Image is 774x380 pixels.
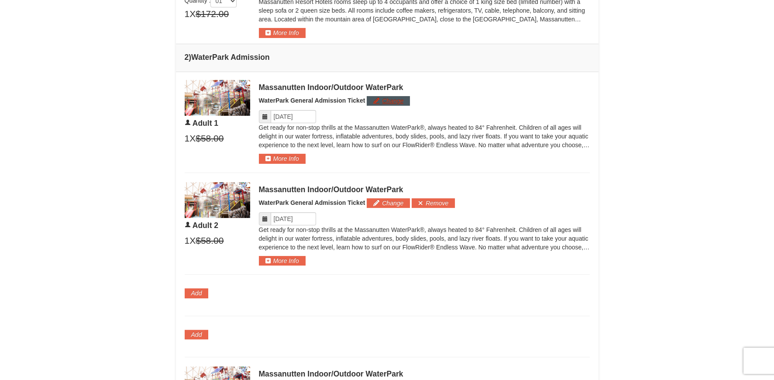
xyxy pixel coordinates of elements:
[185,182,250,218] img: 6619917-1403-22d2226d.jpg
[193,221,218,230] span: Adult 2
[196,234,224,247] span: $58.00
[185,330,209,339] button: Add
[193,119,218,128] span: Adult 1
[185,132,190,145] span: 1
[259,154,306,163] button: More Info
[259,225,590,252] p: Get ready for non-stop thrills at the Massanutten WaterPark®, always heated to 84° Fahrenheit. Ch...
[189,53,191,62] span: )
[185,7,190,21] span: 1
[259,28,306,38] button: More Info
[189,234,196,247] span: X
[367,96,410,106] button: Change
[196,132,224,145] span: $58.00
[185,288,209,298] button: Add
[189,7,196,21] span: X
[259,370,590,378] div: Massanutten Indoor/Outdoor WaterPark
[259,97,365,104] span: WaterPark General Admission Ticket
[412,198,455,208] button: Remove
[196,7,229,21] span: $172.00
[259,256,306,266] button: More Info
[259,83,590,92] div: Massanutten Indoor/Outdoor WaterPark
[367,198,410,208] button: Change
[185,80,250,116] img: 6619917-1403-22d2226d.jpg
[185,53,590,62] h4: 2 WaterPark Admission
[259,199,365,206] span: WaterPark General Admission Ticket
[259,123,590,149] p: Get ready for non-stop thrills at the Massanutten WaterPark®, always heated to 84° Fahrenheit. Ch...
[189,132,196,145] span: X
[259,185,590,194] div: Massanutten Indoor/Outdoor WaterPark
[185,234,190,247] span: 1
